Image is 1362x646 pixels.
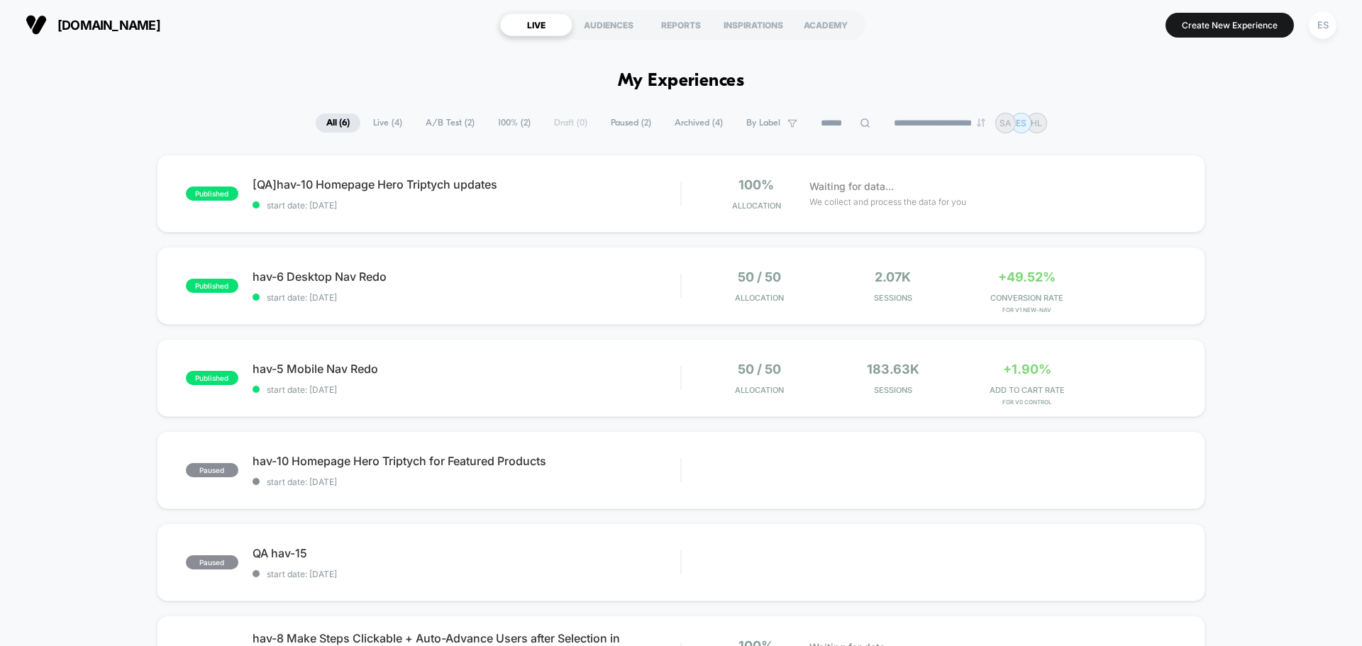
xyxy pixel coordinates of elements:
span: 100% ( 2 ) [487,113,541,133]
div: INSPIRATIONS [717,13,790,36]
span: +49.52% [998,269,1056,284]
div: AUDIENCES [572,13,645,36]
span: 50 / 50 [738,362,781,377]
span: All ( 6 ) [316,113,360,133]
p: ES [1016,118,1026,128]
span: for v1 new-nav [963,306,1090,313]
span: start date: [DATE] [253,569,680,579]
span: published [186,279,238,293]
h1: My Experiences [618,71,745,91]
span: hav-10 Homepage Hero Triptych for Featured Products [253,454,680,468]
span: [QA]hav-10 Homepage Hero Triptych updates [253,177,680,191]
span: start date: [DATE] [253,200,680,211]
span: Allocation [732,201,781,211]
span: Waiting for data... [809,179,894,194]
span: CONVERSION RATE [963,293,1090,303]
span: Allocation [735,293,784,303]
span: Sessions [830,385,957,395]
span: paused [186,555,238,569]
span: for v0 control [963,399,1090,406]
button: ES [1305,11,1341,40]
span: Allocation [735,385,784,395]
span: We collect and process the data for you [809,195,966,208]
span: 183.63k [867,362,919,377]
div: ES [1309,11,1336,39]
span: Archived ( 4 ) [664,113,733,133]
span: hav-5 Mobile Nav Redo [253,362,680,376]
span: published [186,186,238,201]
span: published [186,371,238,385]
span: ADD TO CART RATE [963,385,1090,395]
span: start date: [DATE] [253,384,680,395]
span: start date: [DATE] [253,292,680,303]
span: +1.90% [1003,362,1051,377]
span: 2.07k [875,269,911,284]
div: ACADEMY [790,13,862,36]
div: LIVE [500,13,572,36]
img: Visually logo [26,14,47,35]
p: HL [1031,118,1042,128]
span: [DOMAIN_NAME] [57,18,160,33]
span: By Label [746,118,780,128]
span: QA hav-15 [253,546,680,560]
span: 50 / 50 [738,269,781,284]
span: Live ( 4 ) [362,113,413,133]
button: Create New Experience [1166,13,1294,38]
span: Sessions [830,293,957,303]
span: hav-6 Desktop Nav Redo [253,269,680,284]
p: SA [1000,118,1011,128]
span: A/B Test ( 2 ) [415,113,485,133]
button: [DOMAIN_NAME] [21,13,165,36]
img: end [977,118,985,127]
div: REPORTS [645,13,717,36]
span: start date: [DATE] [253,477,680,487]
span: paused [186,463,238,477]
span: Paused ( 2 ) [600,113,662,133]
span: 100% [738,177,774,192]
